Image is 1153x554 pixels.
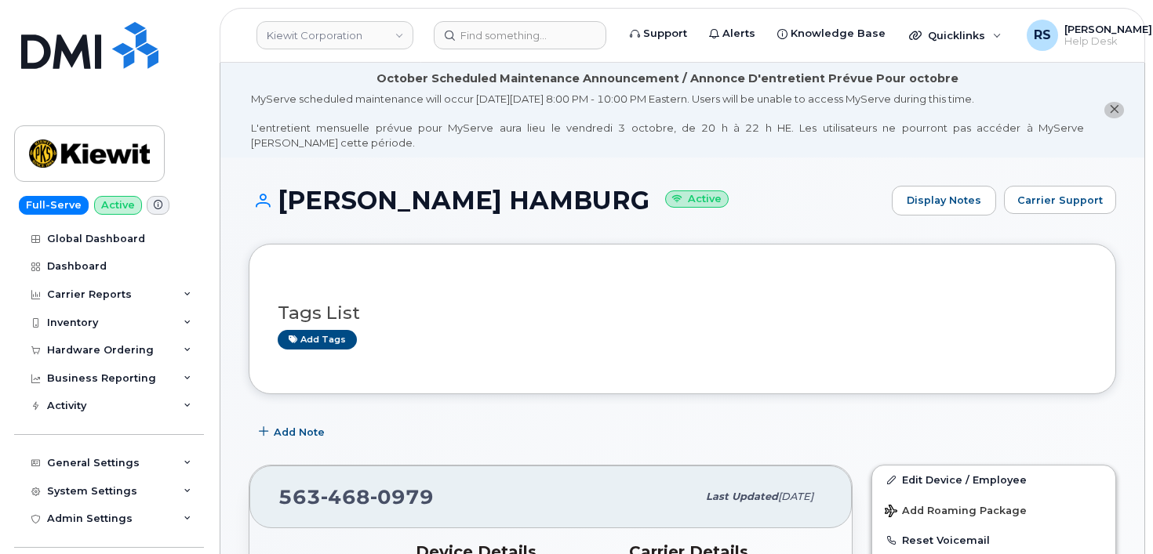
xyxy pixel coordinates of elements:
[885,505,1027,520] span: Add Roaming Package
[249,186,884,214] h1: [PERSON_NAME] HAMBURG
[376,71,958,87] div: October Scheduled Maintenance Announcement / Annonce D'entretient Prévue Pour octobre
[1004,186,1116,214] button: Carrier Support
[251,92,1084,150] div: MyServe scheduled maintenance will occur [DATE][DATE] 8:00 PM - 10:00 PM Eastern. Users will be u...
[1085,486,1141,542] iframe: Messenger Launcher
[370,485,434,509] span: 0979
[249,418,338,446] button: Add Note
[778,491,813,502] span: [DATE]
[278,303,1087,323] h3: Tags List
[321,485,370,509] span: 468
[278,330,357,349] a: Add tags
[892,186,996,215] a: Display Notes
[872,526,1115,554] button: Reset Voicemail
[278,485,434,509] span: 563
[274,425,325,440] span: Add Note
[665,190,729,208] small: Active
[706,491,778,502] span: Last updated
[1104,102,1124,118] button: close notification
[872,465,1115,494] a: Edit Device / Employee
[1017,193,1103,208] span: Carrier Support
[872,494,1115,526] button: Add Roaming Package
